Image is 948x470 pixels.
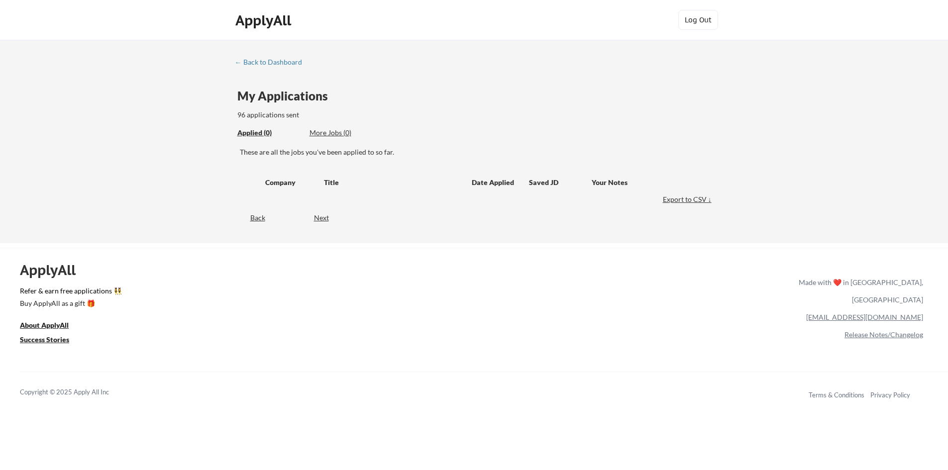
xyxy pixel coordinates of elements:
[237,128,302,138] div: These are all the jobs you've been applied to so far.
[237,90,336,102] div: My Applications
[844,330,923,339] a: Release Notes/Changelog
[235,58,310,68] a: ← Back to Dashboard
[806,313,923,321] a: [EMAIL_ADDRESS][DOMAIN_NAME]
[237,128,302,138] div: Applied (0)
[235,59,310,66] div: ← Back to Dashboard
[809,391,864,399] a: Terms & Conditions
[20,262,87,279] div: ApplyAll
[314,213,340,223] div: Next
[472,178,516,188] div: Date Applied
[265,178,315,188] div: Company
[20,334,83,347] a: Success Stories
[310,128,383,138] div: These are job applications we think you'd be a good fit for, but couldn't apply you to automatica...
[20,335,69,344] u: Success Stories
[324,178,462,188] div: Title
[663,194,714,204] div: Export to CSV ↓
[592,178,705,188] div: Your Notes
[235,12,294,29] div: ApplyAll
[678,10,718,30] button: Log Out
[529,173,592,191] div: Saved JD
[20,300,119,307] div: Buy ApplyAll as a gift 🎁
[237,110,430,120] div: 96 applications sent
[235,213,265,223] div: Back
[870,391,910,399] a: Privacy Policy
[20,320,83,332] a: About ApplyAll
[20,298,119,310] a: Buy ApplyAll as a gift 🎁
[795,274,923,308] div: Made with ❤️ in [GEOGRAPHIC_DATA], [GEOGRAPHIC_DATA]
[20,287,591,298] a: Refer & earn free applications 👯‍♀️
[20,321,69,329] u: About ApplyAll
[310,128,383,138] div: More Jobs (0)
[20,387,134,397] div: Copyright © 2025 Apply All Inc
[240,147,714,157] div: These are all the jobs you've been applied to so far.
